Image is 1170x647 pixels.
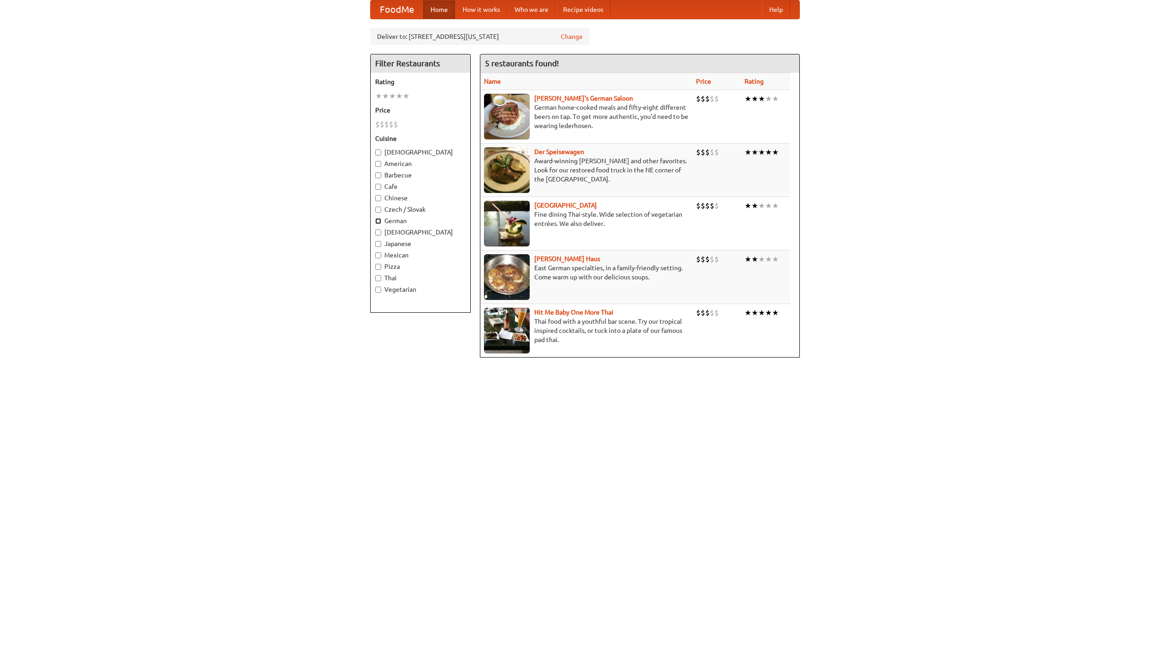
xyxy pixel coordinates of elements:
li: ★ [751,147,758,157]
p: German home-cooked meals and fifty-eight different beers on tap. To get more authentic, you'd nee... [484,103,689,130]
li: ★ [758,201,765,211]
a: [PERSON_NAME]'s German Saloon [534,95,633,102]
li: ★ [758,94,765,104]
li: ★ [396,91,403,101]
li: ★ [772,201,779,211]
li: $ [714,147,719,157]
li: ★ [751,201,758,211]
li: ★ [745,254,751,264]
a: Help [762,0,790,19]
label: Chinese [375,193,466,203]
li: $ [705,308,710,318]
li: ★ [751,254,758,264]
input: [DEMOGRAPHIC_DATA] [375,150,381,155]
li: $ [710,147,714,157]
img: speisewagen.jpg [484,147,530,193]
li: $ [710,94,714,104]
label: Vegetarian [375,285,466,294]
b: [PERSON_NAME] Haus [534,255,600,262]
li: ★ [745,201,751,211]
input: American [375,161,381,167]
input: Cafe [375,184,381,190]
a: Name [484,78,501,85]
input: German [375,218,381,224]
label: Barbecue [375,171,466,180]
div: Deliver to: [STREET_ADDRESS][US_STATE] [370,28,590,45]
li: $ [380,119,384,129]
label: Thai [375,273,466,283]
img: babythai.jpg [484,308,530,353]
a: Rating [745,78,764,85]
label: German [375,216,466,225]
li: $ [705,201,710,211]
li: $ [375,119,380,129]
label: [DEMOGRAPHIC_DATA] [375,148,466,157]
li: ★ [765,147,772,157]
h5: Rating [375,77,466,86]
input: Vegetarian [375,287,381,293]
li: $ [714,308,719,318]
input: Japanese [375,241,381,247]
b: Hit Me Baby One More Thai [534,309,613,316]
img: satay.jpg [484,201,530,246]
li: $ [389,119,394,129]
h4: Filter Restaurants [371,54,470,73]
li: $ [710,308,714,318]
a: How it works [455,0,507,19]
p: Fine dining Thai-style. Wide selection of vegetarian entrées. We also deliver. [484,210,689,228]
p: Award-winning [PERSON_NAME] and other favorites. Look for our restored food truck in the NE corne... [484,156,689,184]
li: ★ [765,308,772,318]
li: $ [705,94,710,104]
a: Who we are [507,0,556,19]
img: esthers.jpg [484,94,530,139]
input: Pizza [375,264,381,270]
li: ★ [751,308,758,318]
input: Thai [375,275,381,281]
p: East German specialties, in a family-friendly setting. Come warm up with our delicious soups. [484,263,689,282]
li: ★ [765,201,772,211]
a: Der Speisewagen [534,148,584,155]
input: [DEMOGRAPHIC_DATA] [375,230,381,235]
h5: Price [375,106,466,115]
li: ★ [745,147,751,157]
li: ★ [772,94,779,104]
label: [DEMOGRAPHIC_DATA] [375,228,466,237]
li: $ [696,201,701,211]
li: $ [701,94,705,104]
label: American [375,159,466,168]
li: $ [384,119,389,129]
ng-pluralize: 5 restaurants found! [485,59,559,68]
li: ★ [389,91,396,101]
li: ★ [403,91,409,101]
li: ★ [745,308,751,318]
li: $ [714,254,719,264]
a: Change [561,32,583,41]
li: $ [710,254,714,264]
li: $ [701,254,705,264]
li: ★ [765,94,772,104]
a: Recipe videos [556,0,611,19]
li: ★ [758,308,765,318]
label: Pizza [375,262,466,271]
input: Barbecue [375,172,381,178]
li: ★ [772,254,779,264]
li: $ [696,147,701,157]
a: [GEOGRAPHIC_DATA] [534,202,597,209]
a: Home [423,0,455,19]
label: Mexican [375,251,466,260]
li: $ [696,254,701,264]
li: ★ [382,91,389,101]
li: ★ [375,91,382,101]
li: $ [710,201,714,211]
li: $ [394,119,398,129]
img: kohlhaus.jpg [484,254,530,300]
li: ★ [745,94,751,104]
li: ★ [772,308,779,318]
input: Czech / Slovak [375,207,381,213]
li: $ [701,308,705,318]
label: Japanese [375,239,466,248]
li: ★ [751,94,758,104]
li: $ [714,201,719,211]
